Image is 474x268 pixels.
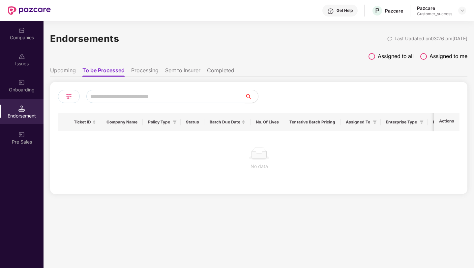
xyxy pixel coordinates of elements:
span: Assigned To [346,119,370,125]
span: search [245,94,258,99]
img: svg+xml;base64,PHN2ZyBpZD0iSXNzdWVzX2Rpc2FibGVkIiB4bWxucz0iaHR0cDovL3d3dy53My5vcmcvMjAwMC9zdmciIH... [18,53,25,60]
th: Batch Due Date [204,113,251,131]
span: filter [420,120,424,124]
th: Ticket ID [69,113,101,131]
li: Upcoming [50,67,76,77]
img: svg+xml;base64,PHN2ZyBpZD0iSGVscC0zMngzMiIgeG1sbnM9Imh0dHA6Ly93d3cudzMub3JnLzIwMDAvc3ZnIiB3aWR0aD... [327,8,334,15]
span: Insurer [433,119,447,125]
span: Ticket ID [74,119,91,125]
div: Pazcare [417,5,452,11]
div: No data [63,163,455,170]
span: filter [171,118,178,126]
div: Last Updated on 03:26 pm[DATE] [395,35,467,42]
h1: Endorsements [50,31,119,46]
li: Sent to Insurer [165,67,200,77]
img: svg+xml;base64,PHN2ZyBpZD0iUmVsb2FkLTMyeDMyIiB4bWxucz0iaHR0cDovL3d3dy53My5vcmcvMjAwMC9zdmciIHdpZH... [387,36,392,42]
div: Customer_success [417,11,452,17]
span: P [375,7,379,15]
div: Pazcare [385,8,403,14]
th: Actions [434,113,459,131]
th: Tentative Batch Pricing [284,113,341,131]
img: svg+xml;base64,PHN2ZyBpZD0iRHJvcGRvd24tMzJ4MzIiIHhtbG5zPSJodHRwOi8vd3d3LnczLm9yZy8yMDAwL3N2ZyIgd2... [459,8,465,13]
li: To be Processed [82,67,125,77]
button: search [245,90,258,103]
span: Assigned to all [378,52,414,60]
span: Policy Type [148,119,170,125]
img: svg+xml;base64,PHN2ZyB3aWR0aD0iMTQuNSIgaGVpZ2h0PSIxNC41IiB2aWV3Qm94PSIwIDAgMTYgMTYiIGZpbGw9Im5vbm... [18,105,25,112]
span: filter [173,120,177,124]
li: Processing [131,67,159,77]
span: filter [373,120,377,124]
th: Company Name [101,113,143,131]
img: New Pazcare Logo [8,6,51,15]
li: Completed [207,67,234,77]
span: Assigned to me [430,52,467,60]
span: filter [371,118,378,126]
th: Status [181,113,204,131]
span: Enterprise Type [386,119,417,125]
img: svg+xml;base64,PHN2ZyB4bWxucz0iaHR0cDovL3d3dy53My5vcmcvMjAwMC9zdmciIHdpZHRoPSIyNCIgaGVpZ2h0PSIyNC... [65,92,73,100]
img: svg+xml;base64,PHN2ZyBpZD0iQ29tcGFuaWVzIiB4bWxucz0iaHR0cDovL3d3dy53My5vcmcvMjAwMC9zdmciIHdpZHRoPS... [18,27,25,34]
span: Batch Due Date [210,119,240,125]
span: filter [418,118,425,126]
img: svg+xml;base64,PHN2ZyB3aWR0aD0iMjAiIGhlaWdodD0iMjAiIHZpZXdCb3g9IjAgMCAyMCAyMCIgZmlsbD0ibm9uZSIgeG... [18,79,25,86]
div: Get Help [337,8,353,13]
img: svg+xml;base64,PHN2ZyB3aWR0aD0iMjAiIGhlaWdodD0iMjAiIHZpZXdCb3g9IjAgMCAyMCAyMCIgZmlsbD0ibm9uZSIgeG... [18,131,25,138]
th: No. Of Lives [251,113,284,131]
